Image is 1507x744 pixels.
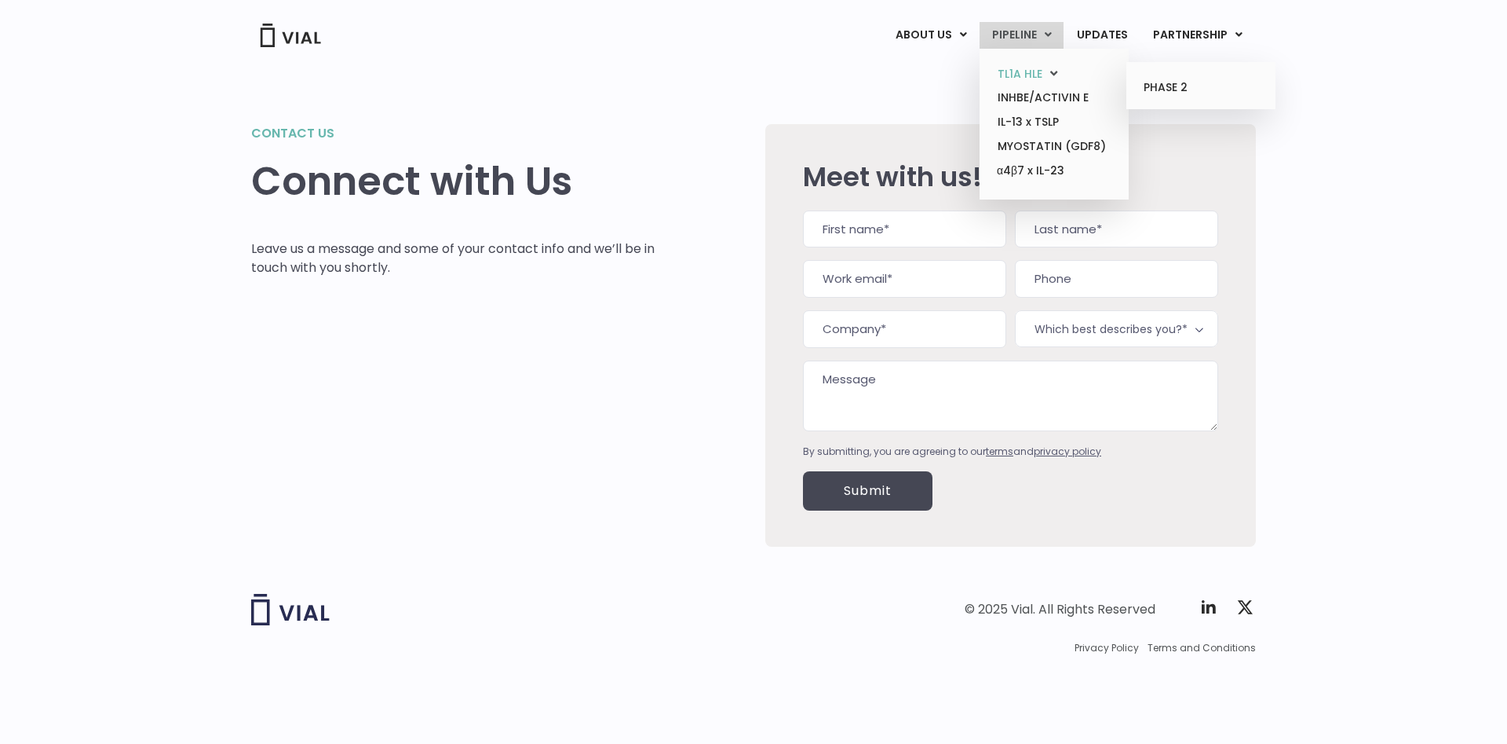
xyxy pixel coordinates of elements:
[1034,445,1101,458] a: privacy policy
[1015,211,1218,248] input: Last name*
[985,86,1122,110] a: INHBE/ACTIVIN E
[803,211,1006,248] input: First name*
[251,124,655,143] h2: Contact us
[251,240,655,277] p: Leave us a message and some of your contact info and we’ll be in touch with you shortly.
[985,159,1122,184] a: α4β7 x IL-23
[259,24,322,47] img: Vial Logo
[803,310,1006,348] input: Company*
[1140,22,1255,49] a: PARTNERSHIPMenu Toggle
[1015,310,1218,347] span: Which best describes you?*
[1132,75,1269,101] a: PHASE 2
[251,594,330,625] img: Vial logo wih "Vial" spelled out
[980,22,1064,49] a: PIPELINEMenu Toggle
[803,260,1006,298] input: Work email*
[965,601,1155,618] div: © 2025 Vial. All Rights Reserved
[803,162,1218,192] h2: Meet with us!
[985,62,1122,86] a: TL1A HLEMenu Toggle
[1148,641,1256,655] a: Terms and Conditions
[1075,641,1139,655] a: Privacy Policy
[803,445,1218,459] div: By submitting, you are agreeing to our and
[1015,260,1218,298] input: Phone
[251,159,655,204] h1: Connect with Us
[803,471,932,511] input: Submit
[883,22,979,49] a: ABOUT USMenu Toggle
[1064,22,1140,49] a: UPDATES
[985,110,1122,134] a: IL-13 x TSLP
[986,445,1013,458] a: terms
[985,134,1122,159] a: MYOSTATIN (GDF8)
